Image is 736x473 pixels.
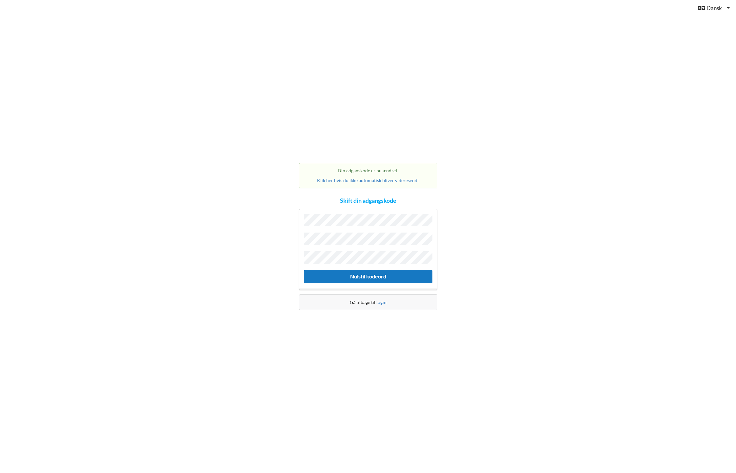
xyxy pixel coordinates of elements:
div: Gå tilbage til [299,294,437,310]
a: Login [375,299,387,305]
span: Dansk [706,5,722,11]
div: Skift din adgangskode [340,197,396,204]
button: Nulstil kodeord [304,270,432,283]
a: Klik her hvis du ikke automatisk bliver videresendt [317,178,419,183]
p: Din adganskode er nu ændret. [306,167,430,174]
